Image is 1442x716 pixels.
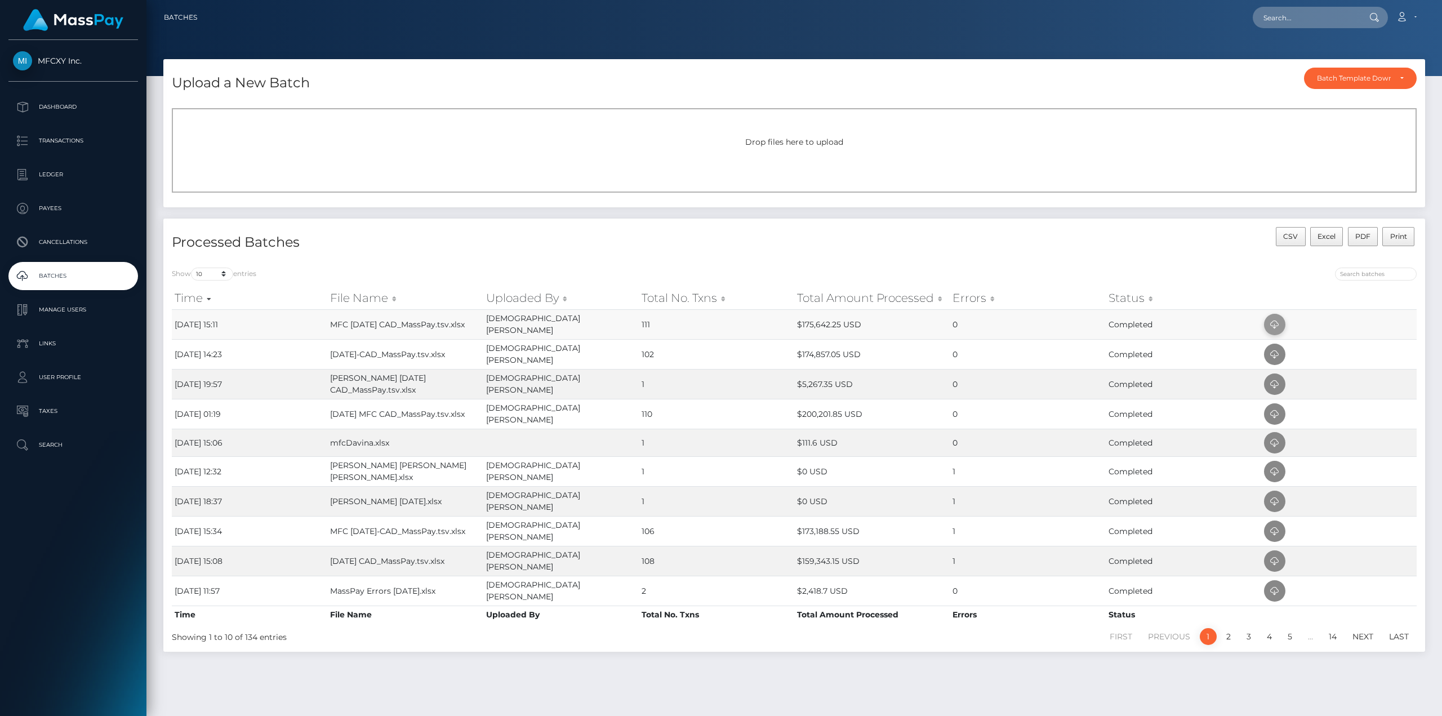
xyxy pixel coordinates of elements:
td: [DATE] 12:32 [172,456,327,486]
button: Print [1382,227,1414,246]
td: [DATE] MFC CAD_MassPay.tsv.xlsx [327,399,483,429]
td: 0 [950,339,1105,369]
p: Taxes [13,403,133,420]
td: Completed [1106,369,1261,399]
td: 0 [950,309,1105,339]
td: Completed [1106,486,1261,516]
td: 108 [639,546,794,576]
p: Cancellations [13,234,133,251]
p: Ledger [13,166,133,183]
td: $111.6 USD [794,429,950,456]
td: 1 [639,369,794,399]
td: $175,642.25 USD [794,309,950,339]
div: Batch Template Download [1317,74,1391,83]
a: Batches [8,262,138,290]
a: Taxes [8,397,138,425]
button: Excel [1310,227,1343,246]
a: Manage Users [8,296,138,324]
td: MFC [DATE]-CAD_MassPay.tsv.xlsx [327,516,483,546]
td: Completed [1106,339,1261,369]
td: 110 [639,399,794,429]
td: [DATE] 15:08 [172,546,327,576]
td: $2,418.7 USD [794,576,950,606]
td: 1 [639,429,794,456]
button: PDF [1348,227,1378,246]
td: 1 [950,486,1105,516]
td: MassPay Errors [DATE].xlsx [327,576,483,606]
span: PDF [1355,232,1370,241]
th: Status [1106,606,1261,624]
p: Dashboard [13,99,133,115]
th: Errors: activate to sort column ascending [950,287,1105,309]
button: Batch Template Download [1304,68,1417,89]
td: [DATE] 14:23 [172,339,327,369]
td: 106 [639,516,794,546]
td: 1 [950,516,1105,546]
th: Total No. Txns: activate to sort column ascending [639,287,794,309]
select: Showentries [191,268,233,281]
td: $0 USD [794,486,950,516]
span: Drop files here to upload [745,137,843,147]
td: [DEMOGRAPHIC_DATA][PERSON_NAME] [483,486,639,516]
th: File Name: activate to sort column ascending [327,287,483,309]
a: Transactions [8,127,138,155]
td: [DEMOGRAPHIC_DATA][PERSON_NAME] [483,369,639,399]
td: [DEMOGRAPHIC_DATA][PERSON_NAME] [483,309,639,339]
td: [DEMOGRAPHIC_DATA][PERSON_NAME] [483,576,639,606]
th: Uploaded By: activate to sort column ascending [483,287,639,309]
img: MassPay Logo [23,9,123,31]
a: Search [8,431,138,459]
p: Links [13,335,133,352]
a: 4 [1261,628,1278,645]
td: [DATE] 01:19 [172,399,327,429]
p: Manage Users [13,301,133,318]
th: File Name [327,606,483,624]
td: Completed [1106,456,1261,486]
td: [DATE]-CAD_MassPay.tsv.xlsx [327,339,483,369]
a: Ledger [8,161,138,189]
td: 0 [950,369,1105,399]
td: 0 [950,399,1105,429]
td: [PERSON_NAME] [PERSON_NAME] [PERSON_NAME].xlsx [327,456,483,486]
td: [PERSON_NAME] [DATE] CAD_MassPay.tsv.xlsx [327,369,483,399]
a: Payees [8,194,138,223]
td: [DATE] 15:34 [172,516,327,546]
td: [DATE] 18:37 [172,486,327,516]
td: $5,267.35 USD [794,369,950,399]
a: Dashboard [8,93,138,121]
span: Excel [1318,232,1336,241]
p: User Profile [13,369,133,386]
label: Show entries [172,268,256,281]
td: 2 [639,576,794,606]
a: Last [1383,628,1415,645]
span: CSV [1283,232,1298,241]
td: [DEMOGRAPHIC_DATA][PERSON_NAME] [483,516,639,546]
a: 3 [1240,628,1257,645]
td: 102 [639,339,794,369]
td: [DATE] 15:06 [172,429,327,456]
td: 1 [950,546,1105,576]
td: 0 [950,576,1105,606]
p: Transactions [13,132,133,149]
td: 0 [950,429,1105,456]
p: Payees [13,200,133,217]
th: Status: activate to sort column ascending [1106,287,1261,309]
td: $0 USD [794,456,950,486]
td: [DEMOGRAPHIC_DATA][PERSON_NAME] [483,546,639,576]
td: Completed [1106,309,1261,339]
td: [DEMOGRAPHIC_DATA][PERSON_NAME] [483,399,639,429]
td: [DATE] 11:57 [172,576,327,606]
td: [DATE] 15:11 [172,309,327,339]
a: 14 [1323,628,1343,645]
th: Total Amount Processed [794,606,950,624]
input: Search... [1253,7,1359,28]
td: $173,188.55 USD [794,516,950,546]
h4: Processed Batches [172,233,786,252]
td: mfcDavina.xlsx [327,429,483,456]
p: Search [13,437,133,453]
td: MFC [DATE] CAD_MassPay.tsv.xlsx [327,309,483,339]
td: [DATE] 19:57 [172,369,327,399]
td: Completed [1106,546,1261,576]
td: 1 [950,456,1105,486]
a: 2 [1220,628,1237,645]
